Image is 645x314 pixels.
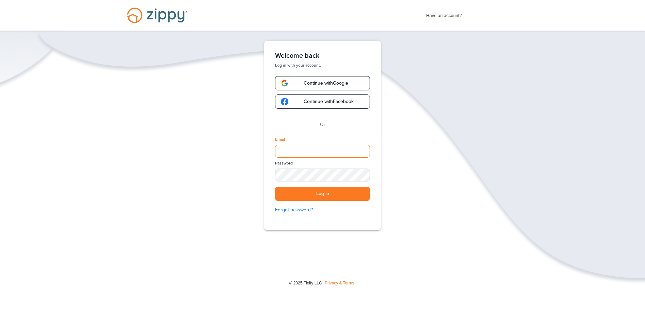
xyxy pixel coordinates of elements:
[297,81,348,86] span: Continue with Google
[275,160,293,166] label: Password
[275,63,370,68] p: Log in with your account.
[275,137,285,142] label: Email
[275,52,370,60] h1: Welcome back
[325,281,354,285] a: Privacy & Terms
[297,99,354,104] span: Continue with Facebook
[281,80,288,87] img: google-logo
[275,187,370,201] button: Log in
[275,76,370,90] a: google-logoContinue withGoogle
[275,145,370,158] input: Email
[426,8,462,19] span: Have an account?
[275,94,370,109] a: google-logoContinue withFacebook
[281,98,288,105] img: google-logo
[275,169,370,181] input: Password
[320,121,325,128] p: Or
[275,206,370,214] a: Forgot password?
[289,281,322,285] span: © 2025 Floify LLC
